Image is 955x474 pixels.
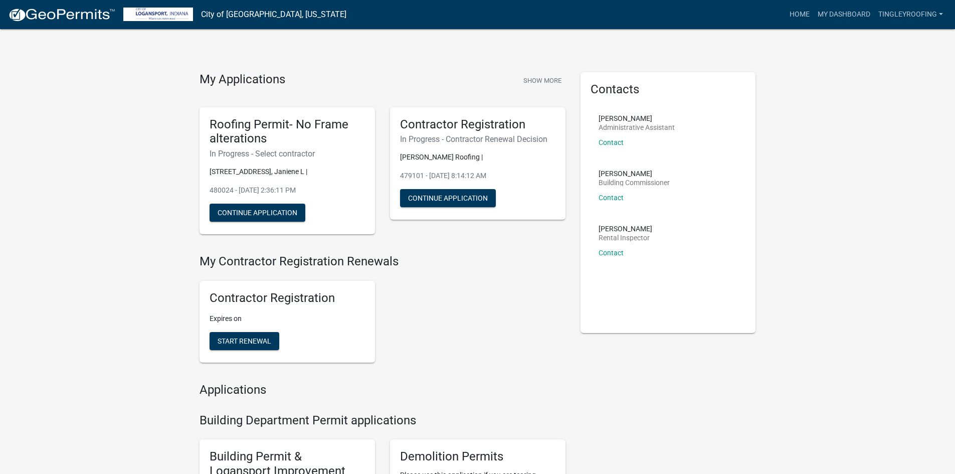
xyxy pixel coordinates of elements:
[210,291,365,305] h5: Contractor Registration
[210,313,365,324] p: Expires on
[123,8,193,21] img: City of Logansport, Indiana
[210,332,279,350] button: Start Renewal
[400,134,555,144] h6: In Progress - Contractor Renewal Decision
[200,254,565,371] wm-registration-list-section: My Contractor Registration Renewals
[210,117,365,146] h5: Roofing Permit- No Frame alterations
[599,249,624,257] a: Contact
[400,117,555,132] h5: Contractor Registration
[519,72,565,89] button: Show More
[400,449,555,464] h5: Demolition Permits
[400,189,496,207] button: Continue Application
[200,413,565,428] h4: Building Department Permit applications
[200,72,285,87] h4: My Applications
[599,225,652,232] p: [PERSON_NAME]
[599,194,624,202] a: Contact
[786,5,814,24] a: Home
[210,149,365,159] h6: In Progress - Select contractor
[400,171,555,181] p: 479101 - [DATE] 8:14:12 AM
[200,383,565,397] h4: Applications
[874,5,947,24] a: tingleyroofing
[200,254,565,269] h4: My Contractor Registration Renewals
[591,82,746,97] h5: Contacts
[599,170,670,177] p: [PERSON_NAME]
[599,124,675,131] p: Administrative Assistant
[599,138,624,146] a: Contact
[210,167,365,177] p: [STREET_ADDRESS], Janiene L |
[218,337,271,345] span: Start Renewal
[599,179,670,186] p: Building Commissioner
[201,6,346,23] a: City of [GEOGRAPHIC_DATA], [US_STATE]
[599,234,652,241] p: Rental Inspector
[210,185,365,196] p: 480024 - [DATE] 2:36:11 PM
[210,204,305,222] button: Continue Application
[599,115,675,122] p: [PERSON_NAME]
[814,5,874,24] a: My Dashboard
[400,152,555,163] p: [PERSON_NAME] Roofing |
